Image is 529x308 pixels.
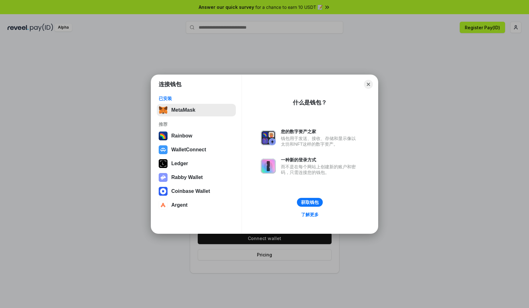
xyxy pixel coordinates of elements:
[159,187,168,196] img: svg+xml,%3Csvg%20width%3D%2228%22%20height%3D%2228%22%20viewBox%3D%220%200%2028%2028%22%20fill%3D...
[159,96,234,101] div: 已安装
[157,199,236,211] button: Argent
[159,121,234,127] div: 推荐
[261,130,276,145] img: svg+xml,%3Csvg%20xmlns%3D%22http%3A%2F%2Fwww.w3.org%2F2000%2Fsvg%22%20fill%3D%22none%22%20viewBox...
[159,201,168,210] img: svg+xml,%3Csvg%20width%3D%2228%22%20height%3D%2228%22%20viewBox%3D%220%200%2028%2028%22%20fill%3D...
[171,147,206,153] div: WalletConnect
[159,159,168,168] img: svg+xml,%3Csvg%20xmlns%3D%22http%3A%2F%2Fwww.w3.org%2F2000%2Fsvg%22%20width%3D%2228%22%20height%3...
[171,133,192,139] div: Rainbow
[297,210,322,219] a: 了解更多
[157,185,236,198] button: Coinbase Wallet
[157,130,236,142] button: Rainbow
[281,136,359,147] div: 钱包用于发送、接收、存储和显示像以太坊和NFT这样的数字资产。
[159,145,168,154] img: svg+xml,%3Csvg%20width%3D%2228%22%20height%3D%2228%22%20viewBox%3D%220%200%2028%2028%22%20fill%3D...
[293,99,327,106] div: 什么是钱包？
[157,104,236,116] button: MetaMask
[171,175,203,180] div: Rabby Wallet
[281,129,359,134] div: 您的数字资产之家
[159,132,168,140] img: svg+xml,%3Csvg%20width%3D%22120%22%20height%3D%22120%22%20viewBox%3D%220%200%20120%20120%22%20fil...
[171,107,195,113] div: MetaMask
[301,199,319,205] div: 获取钱包
[364,80,373,89] button: Close
[159,173,168,182] img: svg+xml,%3Csvg%20xmlns%3D%22http%3A%2F%2Fwww.w3.org%2F2000%2Fsvg%22%20fill%3D%22none%22%20viewBox...
[159,106,168,115] img: svg+xml,%3Csvg%20fill%3D%22none%22%20height%3D%2233%22%20viewBox%3D%220%200%2035%2033%22%20width%...
[171,161,188,166] div: Ledger
[159,81,181,88] h1: 连接钱包
[301,212,319,217] div: 了解更多
[297,198,323,207] button: 获取钱包
[261,159,276,174] img: svg+xml,%3Csvg%20xmlns%3D%22http%3A%2F%2Fwww.w3.org%2F2000%2Fsvg%22%20fill%3D%22none%22%20viewBox...
[281,164,359,175] div: 而不是在每个网站上创建新的账户和密码，只需连接您的钱包。
[171,188,210,194] div: Coinbase Wallet
[157,143,236,156] button: WalletConnect
[171,202,188,208] div: Argent
[157,171,236,184] button: Rabby Wallet
[281,157,359,163] div: 一种新的登录方式
[157,157,236,170] button: Ledger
